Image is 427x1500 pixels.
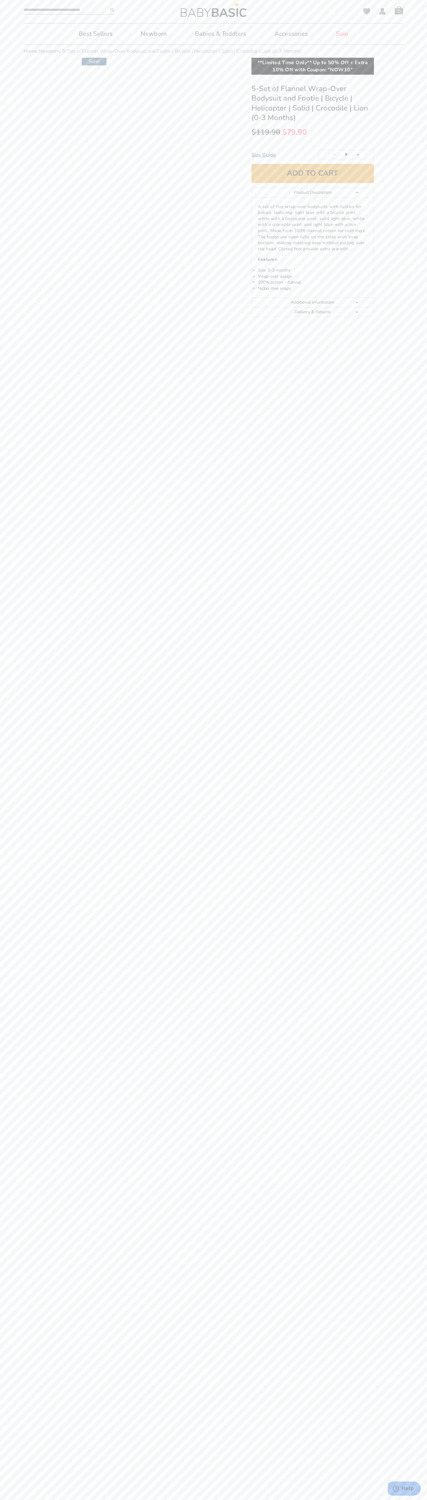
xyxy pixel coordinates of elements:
a: Best Sellers [69,23,122,44]
h1: 5-Set of Flannel Wrap-Over Bodysuit and Footie | Bicycle | Helicopter | Solid | Crocodile | Lion ... [251,84,374,123]
span: Cart [395,6,403,15]
strong: Features: [258,256,278,262]
a: Accessories [265,23,317,44]
li: 100% cotton – flannel [258,279,367,285]
p: **Limited Time Only** Up to 50% Off + Extra 10% Off with Coupon: "NOW10" [255,59,371,73]
bdi: 79.90 [282,127,307,137]
img: 5-Set of Flannel Wrap-Over Bodysuit and Footie | Bicycle | Helicopter | Solid | Crocodile | Lion ... [181,3,247,17]
li: Nickel-free snaps [258,285,367,292]
iframe: Opens a widget where you can chat to one of our agents [388,1481,421,1497]
span: Wishlist [363,8,370,17]
span: My Account [379,8,386,17]
a: Delivery & Returns [252,307,374,317]
nav: Breadcrumb [24,48,403,55]
button: - [330,150,339,159]
a: Sale [327,23,358,44]
a: Additional information [252,298,374,307]
li: Wrap-over design [258,273,367,280]
span: $ [282,127,287,137]
a: Newborn [131,23,176,44]
a: Product Description [252,188,374,198]
button: + [353,150,363,159]
input: Product quantity [340,150,352,159]
span: Sale! [82,58,106,65]
span: 0 [395,8,403,15]
a: Babies & Toddlers [186,23,255,44]
bdi: 119.90 [251,127,280,137]
a: Home [24,48,37,55]
span: $ [251,127,256,137]
a: Cart0 [395,6,403,15]
a: Wishlist [363,8,370,15]
span: Size Guide [251,152,276,158]
a: My Account [379,8,386,15]
button: Add to cart [251,164,374,183]
p: A set of five wrap-over bodysuits with footies for babies, featuring: light blue with a bicycle p... [258,204,367,252]
a: Newborn [39,48,60,55]
li: Size: 0-3 months [258,267,367,273]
